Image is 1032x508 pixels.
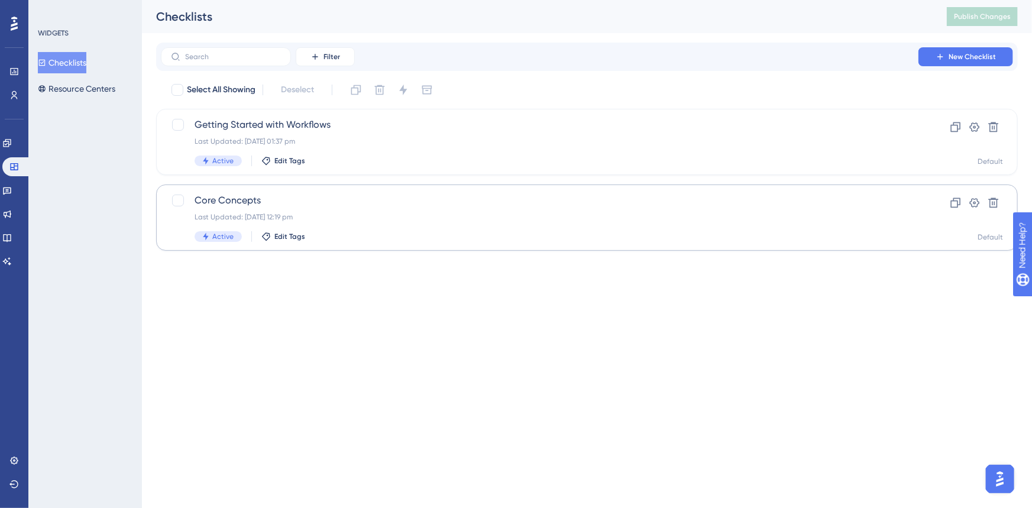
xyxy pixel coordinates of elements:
button: Filter [296,47,355,66]
span: New Checklist [949,52,996,62]
span: Core Concepts [195,193,885,208]
span: Deselect [281,83,314,97]
input: Search [185,53,281,61]
div: WIDGETS [38,28,69,38]
span: Active [212,232,234,241]
span: Select All Showing [187,83,255,97]
button: Resource Centers [38,78,115,99]
span: Edit Tags [274,156,305,166]
button: Publish Changes [947,7,1018,26]
span: Publish Changes [954,12,1011,21]
button: Edit Tags [261,156,305,166]
div: Last Updated: [DATE] 01:37 pm [195,137,885,146]
div: Last Updated: [DATE] 12:19 pm [195,212,885,222]
span: Active [212,156,234,166]
div: Default [978,157,1003,166]
span: Getting Started with Workflows [195,118,885,132]
button: Edit Tags [261,232,305,241]
span: Filter [323,52,340,62]
div: Default [978,232,1003,242]
iframe: UserGuiding AI Assistant Launcher [982,461,1018,497]
button: Deselect [270,79,325,101]
button: Checklists [38,52,86,73]
span: Edit Tags [274,232,305,241]
span: Need Help? [28,3,74,17]
button: New Checklist [918,47,1013,66]
div: Checklists [156,8,917,25]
